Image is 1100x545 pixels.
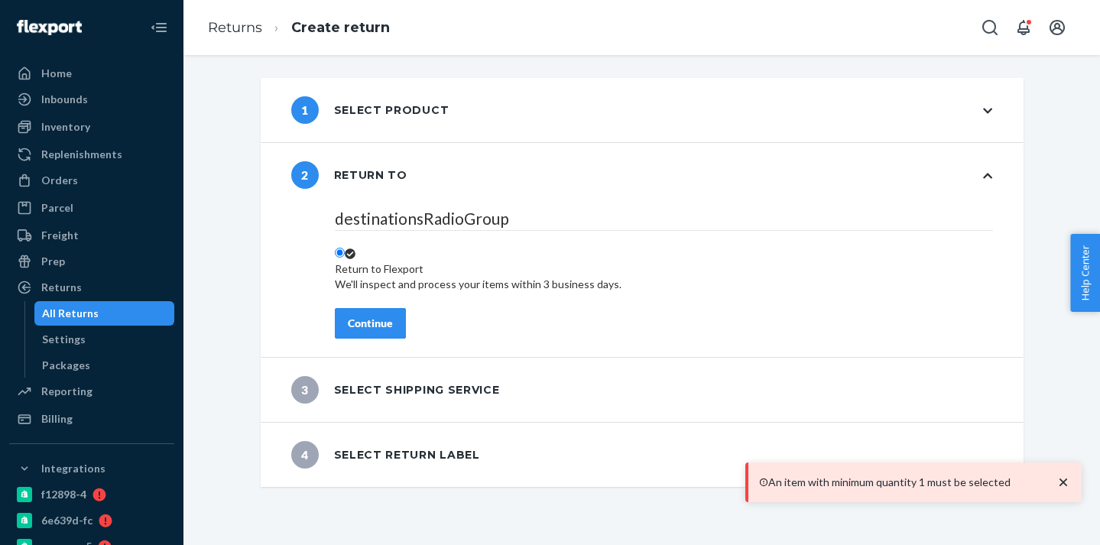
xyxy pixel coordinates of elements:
a: Returns [208,19,262,36]
ol: breadcrumbs [196,5,402,50]
input: Return to FlexportWe'll inspect and process your items within 3 business days. [335,248,345,258]
a: All Returns [34,301,175,326]
button: Open Search Box [975,12,1005,43]
div: 6e639d-fc [41,513,92,528]
a: Reporting [9,379,174,404]
div: Billing [41,411,73,427]
svg: close toast [1056,475,1071,490]
p: An item with minimum quantity 1 must be selected [768,475,1040,490]
a: Create return [291,19,390,36]
span: 3 [291,376,319,404]
div: Return to Flexport [335,261,621,277]
button: Integrations [9,456,174,481]
a: Billing [9,407,174,431]
div: f12898-4 [41,487,86,502]
div: Inventory [41,119,90,135]
div: We'll inspect and process your items within 3 business days. [335,277,621,292]
a: Returns [9,275,174,300]
a: Prep [9,249,174,274]
button: Open notifications [1008,12,1039,43]
a: Replenishments [9,142,174,167]
a: 6e639d-fc [9,508,174,533]
a: Parcel [9,196,174,220]
div: Packages [42,358,90,373]
div: Return to [291,161,407,189]
a: Packages [34,353,175,378]
a: Orders [9,168,174,193]
div: Replenishments [41,147,122,162]
legend: destinationsRadioGroup [335,207,992,231]
div: Inbounds [41,92,88,107]
a: Settings [34,327,175,352]
div: All Returns [42,306,99,321]
div: Freight [41,228,79,243]
button: Continue [335,308,406,339]
button: Open account menu [1042,12,1072,43]
div: Settings [42,332,86,347]
div: Select return label [291,441,480,469]
div: Select product [291,96,449,124]
a: Home [9,61,174,86]
div: Parcel [41,200,73,216]
div: Orders [41,173,78,188]
button: Help Center [1070,234,1100,312]
div: Select shipping service [291,376,500,404]
img: Flexport logo [17,20,82,35]
span: 1 [291,96,319,124]
a: Inbounds [9,87,174,112]
div: Home [41,66,72,81]
div: Returns [41,280,82,295]
div: Reporting [41,384,92,399]
a: Inventory [9,115,174,139]
div: Integrations [41,461,105,476]
button: Close Navigation [144,12,174,43]
div: Continue [348,316,393,331]
div: Prep [41,254,65,269]
span: 2 [291,161,319,189]
a: Freight [9,223,174,248]
span: 4 [291,441,319,469]
a: f12898-4 [9,482,174,507]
